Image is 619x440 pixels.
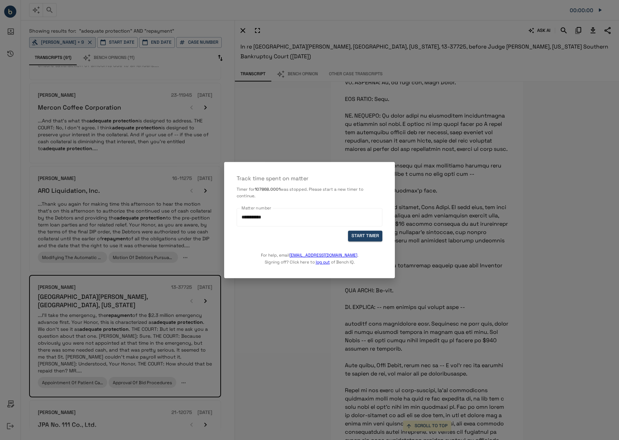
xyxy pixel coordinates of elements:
[316,259,330,265] a: log out
[241,205,271,211] label: Matter number
[261,241,358,266] p: For help, email . Signing off? Click here to of Bench IQ.
[348,231,382,242] button: START TIMER
[255,187,280,192] b: 107868.0001
[289,252,357,258] a: [EMAIL_ADDRESS][DOMAIN_NAME]
[237,187,255,192] span: Timer for
[237,174,382,183] p: Track time spent on matter
[237,187,363,199] span: was stopped. Please start a new timer to continue.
